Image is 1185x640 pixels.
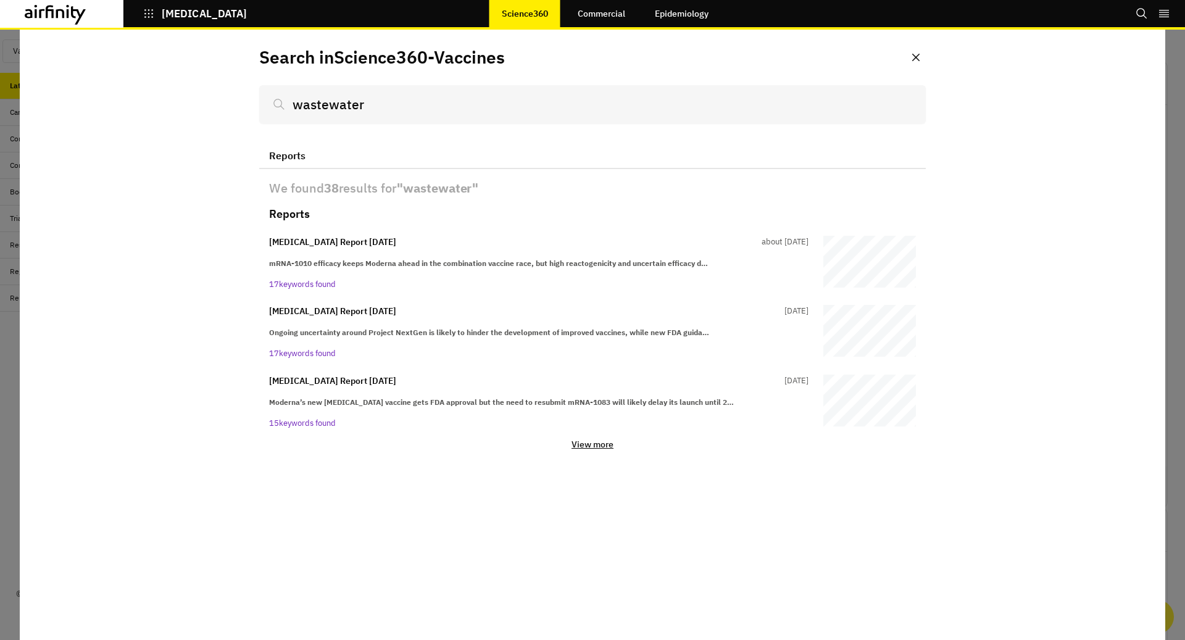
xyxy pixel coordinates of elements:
button: [MEDICAL_DATA] [143,3,247,24]
p: Science360 [502,9,548,19]
p: View more [572,439,613,450]
b: 38 [324,180,339,196]
p: [DATE] [780,375,809,388]
p: [MEDICAL_DATA] Report [DATE] [269,375,396,388]
h2: Reports [269,207,310,221]
button: Search [1136,3,1148,24]
p: [MEDICAL_DATA] [162,8,247,19]
p: [DATE] [780,305,809,318]
strong: mRNA-1010 efficacy keeps Moderna ahead in the combination vaccine race, but high reactogenicity a... [269,259,708,268]
input: Search... [259,85,926,123]
p: 15 keywords found [269,417,809,430]
p: Search in Science360 - Vaccines [259,44,505,70]
p: We found results for [269,179,916,197]
p: [MEDICAL_DATA] Report [DATE] [269,305,396,318]
button: Close [906,48,926,67]
b: " wastewater " [397,180,478,196]
p: [MEDICAL_DATA] Report [DATE] [269,236,396,249]
p: about [DATE] [757,236,809,249]
p: 17 keywords found [269,278,809,291]
strong: Ongoing uncertainty around Project NextGen is likely to hinder the development of improved vaccin... [269,328,709,337]
strong: Moderna’s new [MEDICAL_DATA] vaccine gets FDA approval but the need to resubmit mRNA-1083 will li... [269,397,734,407]
button: Reports [259,143,315,169]
p: 17 keywords found [269,347,809,360]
